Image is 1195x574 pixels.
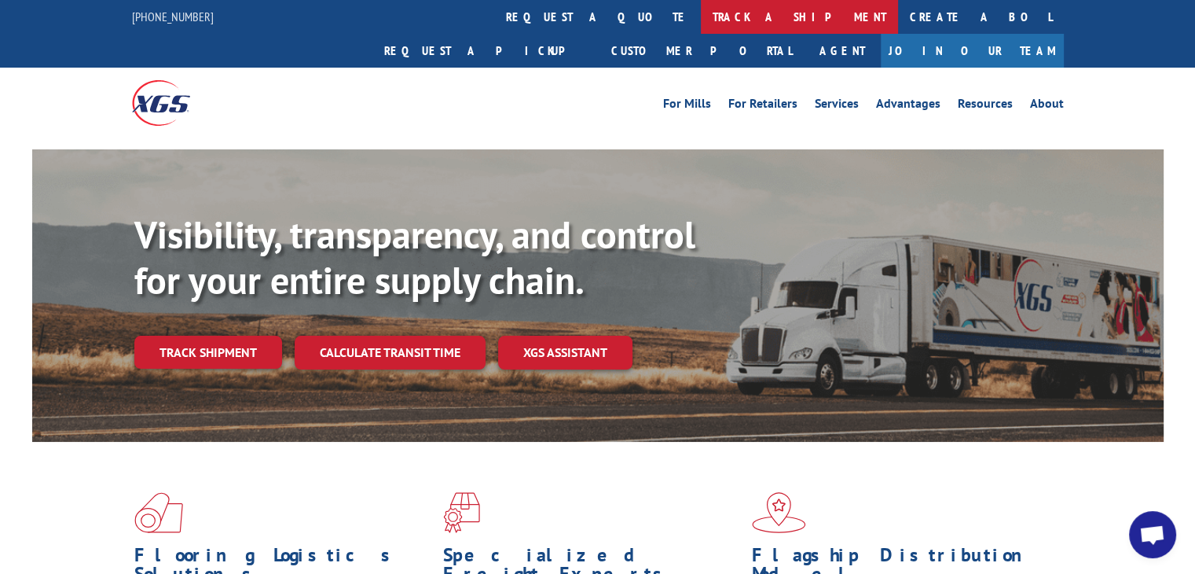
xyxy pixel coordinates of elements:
img: xgs-icon-flagship-distribution-model-red [752,492,806,533]
a: Resources [958,98,1013,115]
a: [PHONE_NUMBER] [132,9,214,24]
img: xgs-icon-focused-on-flooring-red [443,492,480,533]
a: About [1030,98,1064,115]
a: Agent [804,34,881,68]
a: Services [815,98,859,115]
a: XGS ASSISTANT [498,336,632,370]
a: Customer Portal [599,34,804,68]
a: Join Our Team [881,34,1064,68]
a: Calculate transit time [295,336,486,370]
div: Open chat [1129,511,1176,558]
a: For Retailers [728,98,797,115]
a: Request a pickup [372,34,599,68]
a: For Mills [663,98,711,115]
a: Advantages [876,98,940,115]
b: Visibility, transparency, and control for your entire supply chain. [134,210,695,304]
img: xgs-icon-total-supply-chain-intelligence-red [134,492,183,533]
a: Track shipment [134,336,282,369]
